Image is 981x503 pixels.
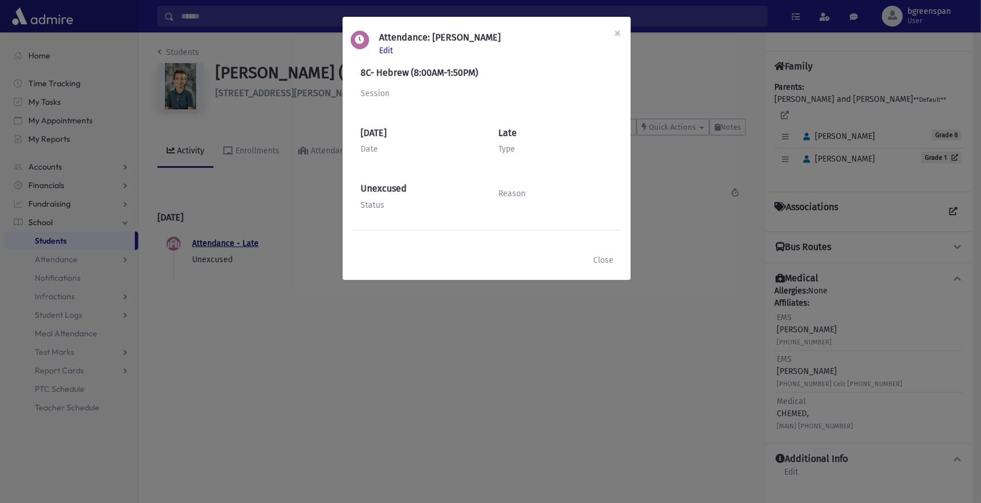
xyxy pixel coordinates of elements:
div: Session [361,87,612,100]
button: Close [605,17,631,49]
h6: Attendance: [PERSON_NAME] [380,31,501,45]
div: Status [361,199,475,211]
div: Reason [499,188,612,200]
h6: [DATE] [361,127,475,138]
h6: Unexcused [361,183,475,194]
span: × [615,25,622,41]
h6: Late [499,127,612,138]
button: Close [586,250,622,271]
a: Edit [380,46,398,56]
div: Type [499,143,612,155]
h6: 8C- Hebrew (8:00AM-1:50PM) [361,67,612,78]
div: Date [361,143,475,155]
